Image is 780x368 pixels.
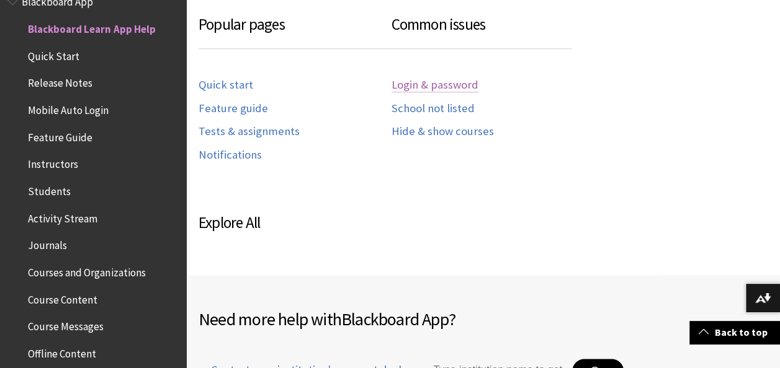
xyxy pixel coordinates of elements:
span: Instructors [28,154,78,171]
span: Course Messages [28,317,104,333]
span: Quick Start [28,46,79,63]
a: Login & password [392,78,478,92]
a: Back to top [689,321,780,344]
span: Course Content [28,289,97,306]
span: Blackboard Learn App Help [28,19,155,35]
a: Quick start [199,78,253,92]
h3: Explore All [199,211,584,235]
a: School not listed [392,102,475,116]
span: Mobile Auto Login [28,100,109,116]
a: Feature guide [199,102,268,116]
a: Tests & assignments [199,125,300,139]
span: Feature Guide [28,127,92,144]
h3: Popular pages [199,13,392,50]
span: Release Notes [28,73,92,90]
h3: Common issues [392,13,572,50]
span: Courses and Organizations [28,262,145,279]
span: Students [28,181,71,198]
span: Journals [28,235,67,252]
span: Activity Stream [28,208,97,225]
h2: Need more help with ? [199,306,768,332]
span: Blackboard App [341,308,449,330]
span: Offline Content [28,343,96,360]
a: Notifications [199,148,262,162]
a: Hide & show courses [392,125,494,139]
